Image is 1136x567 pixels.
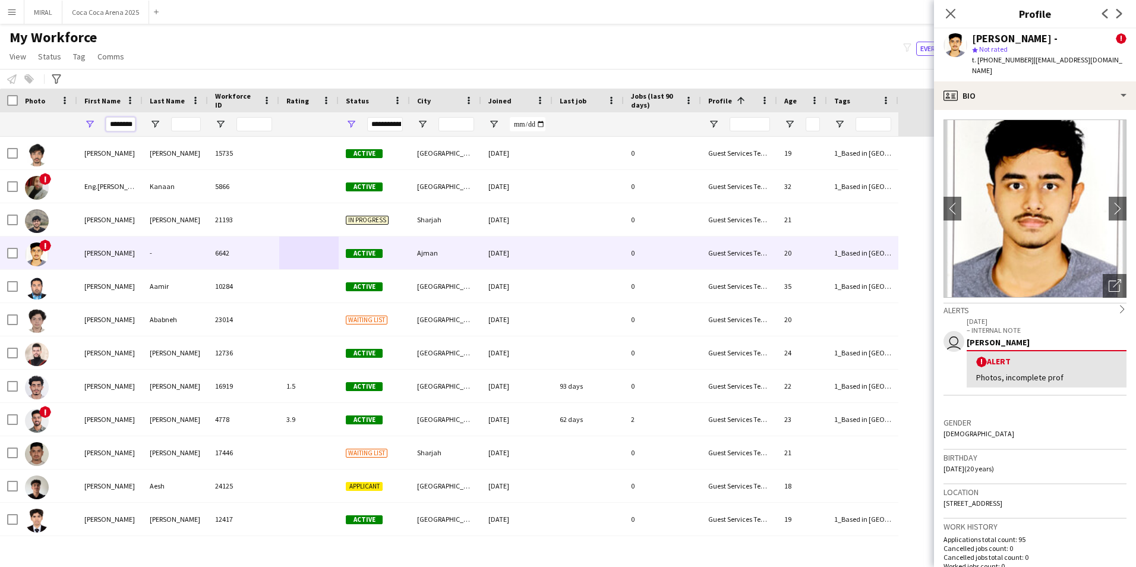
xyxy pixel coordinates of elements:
[410,403,481,436] div: [GEOGRAPHIC_DATA] , [GEOGRAPHIC_DATA]
[624,170,701,203] div: 0
[346,119,356,130] button: Open Filter Menu
[701,270,777,303] div: Guest Services Team
[208,270,279,303] div: 10284
[553,403,624,436] div: 62 days
[701,503,777,535] div: Guest Services Team
[777,270,827,303] div: 35
[346,282,383,291] span: Active
[93,49,129,64] a: Comms
[77,436,143,469] div: [PERSON_NAME]
[25,143,49,166] img: Ahmed Mohammad Akbar
[701,237,777,269] div: Guest Services Team
[279,370,339,402] div: 1.5
[346,515,383,524] span: Active
[38,51,61,62] span: Status
[346,149,383,158] span: Active
[84,96,121,105] span: First Name
[77,303,143,336] div: [PERSON_NAME]
[410,336,481,369] div: [GEOGRAPHIC_DATA]
[346,316,387,325] span: Waiting list
[143,470,208,502] div: Aesh
[481,237,553,269] div: [DATE]
[701,470,777,502] div: Guest Services Team
[24,1,62,24] button: MIRAL
[834,96,850,105] span: Tags
[943,464,994,473] span: [DATE] (20 years)
[972,33,1058,44] div: [PERSON_NAME] -
[410,270,481,303] div: [GEOGRAPHIC_DATA]
[143,170,208,203] div: Kanaan
[624,370,701,402] div: 0
[777,470,827,502] div: 18
[208,370,279,402] div: 16919
[10,51,26,62] span: View
[143,203,208,236] div: [PERSON_NAME]
[777,137,827,169] div: 19
[106,117,135,131] input: First Name Filter Input
[25,475,49,499] img: Mohammad Aesh
[481,370,553,402] div: [DATE]
[208,137,279,169] div: 15735
[1103,274,1126,298] div: Open photos pop-in
[49,72,64,86] app-action-btn: Advanced filters
[410,203,481,236] div: Sharjah
[730,117,770,131] input: Profile Filter Input
[624,503,701,535] div: 0
[967,317,1126,326] p: [DATE]
[77,503,143,535] div: [PERSON_NAME]
[784,96,797,105] span: Age
[346,96,369,105] span: Status
[5,49,31,64] a: View
[510,117,545,131] input: Joined Filter Input
[150,96,185,105] span: Last Name
[10,29,97,46] span: My Workforce
[481,303,553,336] div: [DATE]
[777,503,827,535] div: 19
[777,237,827,269] div: 20
[68,49,90,64] a: Tag
[701,336,777,369] div: Guest Services Team
[77,370,143,402] div: [PERSON_NAME]
[143,303,208,336] div: Ababneh
[553,370,624,402] div: 93 days
[777,403,827,436] div: 23
[777,303,827,336] div: 20
[143,336,208,369] div: [PERSON_NAME]
[1116,33,1126,44] span: !
[84,119,95,130] button: Open Filter Menu
[208,503,279,535] div: 12417
[62,1,149,24] button: Coca Coca Arena 2025
[410,170,481,203] div: [GEOGRAPHIC_DATA]-[GEOGRAPHIC_DATA]
[701,170,777,203] div: Guest Services Team
[972,55,1034,64] span: t. [PHONE_NUMBER]
[481,503,553,535] div: [DATE]
[77,470,143,502] div: [PERSON_NAME]
[827,403,898,436] div: 1_Based in [GEOGRAPHIC_DATA]/[GEOGRAPHIC_DATA]/[GEOGRAPHIC_DATA], 2_English Level = 3/3 Excellent...
[25,376,49,399] img: Mohammad Abdul nasir
[624,303,701,336] div: 0
[25,242,49,266] img: Mohammad -
[143,436,208,469] div: [PERSON_NAME]
[624,237,701,269] div: 0
[346,382,383,391] span: Active
[77,170,143,203] div: Eng.[PERSON_NAME]
[77,137,143,169] div: [PERSON_NAME]
[943,521,1126,532] h3: Work history
[777,170,827,203] div: 32
[346,216,389,225] span: In progress
[827,370,898,402] div: 1_Based in [GEOGRAPHIC_DATA], 2_English Level = 2/3 Good , 4_EA Active
[560,96,586,105] span: Last job
[631,92,680,109] span: Jobs (last 90 days)
[943,119,1126,298] img: Crew avatar or photo
[77,270,143,303] div: [PERSON_NAME]
[410,503,481,535] div: [GEOGRAPHIC_DATA]
[701,403,777,436] div: Guest Services Team
[972,55,1122,75] span: | [EMAIL_ADDRESS][DOMAIN_NAME]
[916,42,979,56] button: Everyone12,847
[97,51,124,62] span: Comms
[481,270,553,303] div: [DATE]
[701,203,777,236] div: Guest Services Team
[784,119,795,130] button: Open Filter Menu
[827,137,898,169] div: 1_Based in [GEOGRAPHIC_DATA], 2_English Level = 3/3 Excellent
[150,119,160,130] button: Open Filter Menu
